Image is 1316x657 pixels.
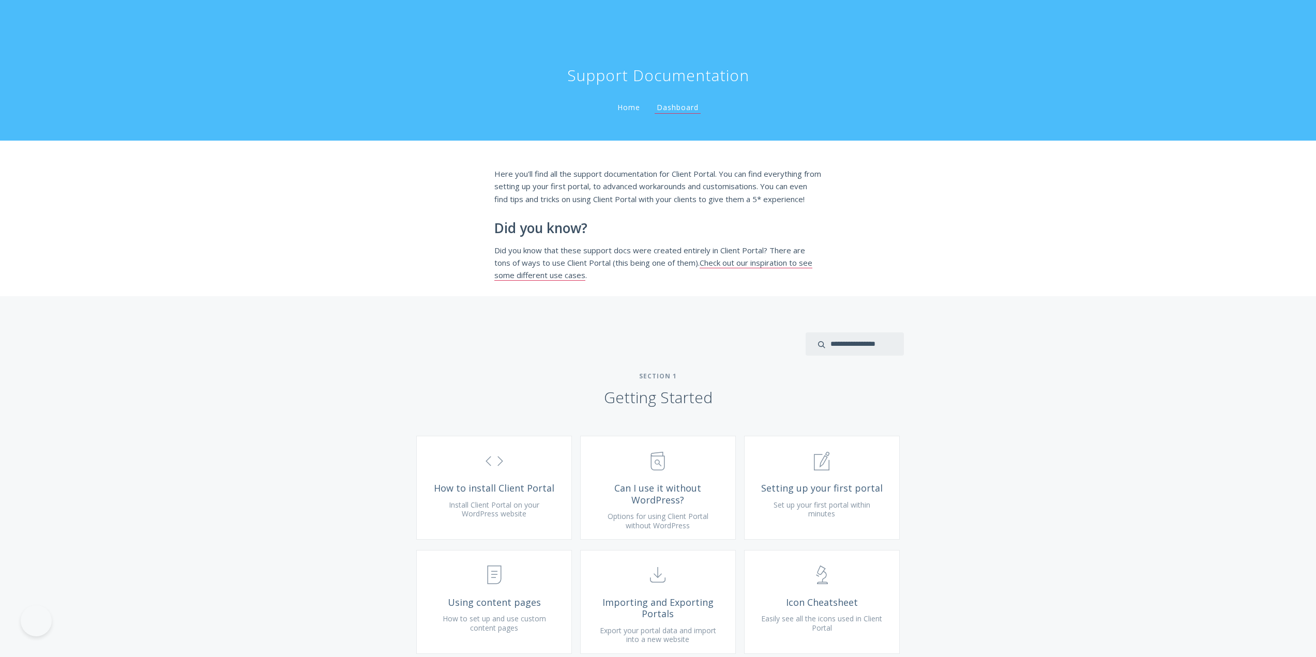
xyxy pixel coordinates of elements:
h1: Support Documentation [567,65,749,86]
a: Can I use it without WordPress? Options for using Client Portal without WordPress [580,436,736,540]
span: Setting up your first portal [760,482,884,494]
p: Did you know that these support docs were created entirely in Client Portal? There are tons of wa... [494,244,822,282]
span: Can I use it without WordPress? [596,482,720,506]
h2: Did you know? [494,221,822,236]
a: Dashboard [655,102,701,114]
span: How to set up and use custom content pages [443,614,546,633]
a: Using content pages How to set up and use custom content pages [416,550,572,654]
span: Easily see all the icons used in Client Portal [761,614,882,633]
a: Importing and Exporting Portals Export your portal data and import into a new website [580,550,736,654]
span: Icon Cheatsheet [760,597,884,608]
span: Importing and Exporting Portals [596,597,720,620]
span: Set up your first portal within minutes [774,500,870,519]
p: Here you'll find all the support documentation for Client Portal. You can find everything from se... [494,167,822,205]
span: How to install Client Portal [432,482,556,494]
a: Home [615,102,642,112]
a: Setting up your first portal Set up your first portal within minutes [744,436,900,540]
span: Install Client Portal on your WordPress website [449,500,539,519]
span: Export your portal data and import into a new website [600,625,716,645]
a: Icon Cheatsheet Easily see all the icons used in Client Portal [744,550,900,654]
span: Options for using Client Portal without WordPress [608,511,708,530]
iframe: Toggle Customer Support [21,605,52,636]
a: How to install Client Portal Install Client Portal on your WordPress website [416,436,572,540]
span: Using content pages [432,597,556,608]
input: search input [806,332,904,356]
